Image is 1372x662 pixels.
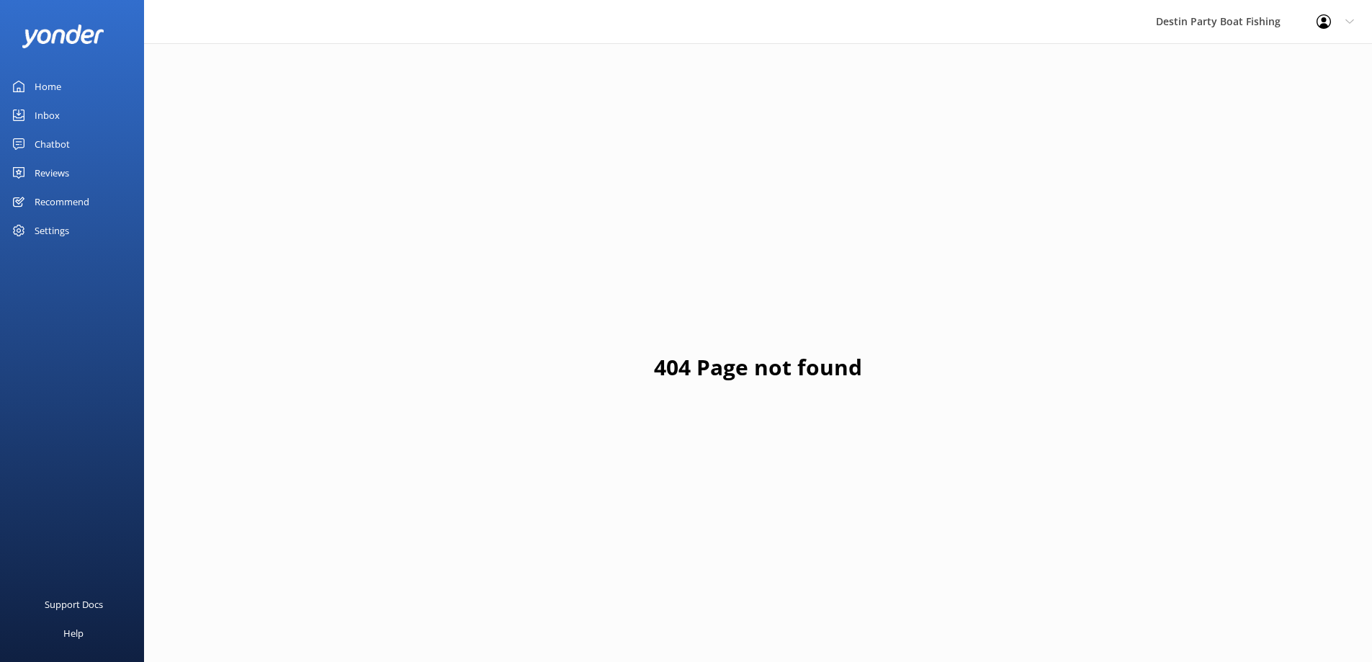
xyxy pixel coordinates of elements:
[63,619,84,648] div: Help
[35,72,61,101] div: Home
[45,590,103,619] div: Support Docs
[35,101,60,130] div: Inbox
[22,24,104,48] img: yonder-white-logo.png
[35,158,69,187] div: Reviews
[654,350,862,385] h1: 404 Page not found
[35,216,69,245] div: Settings
[35,187,89,216] div: Recommend
[35,130,70,158] div: Chatbot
